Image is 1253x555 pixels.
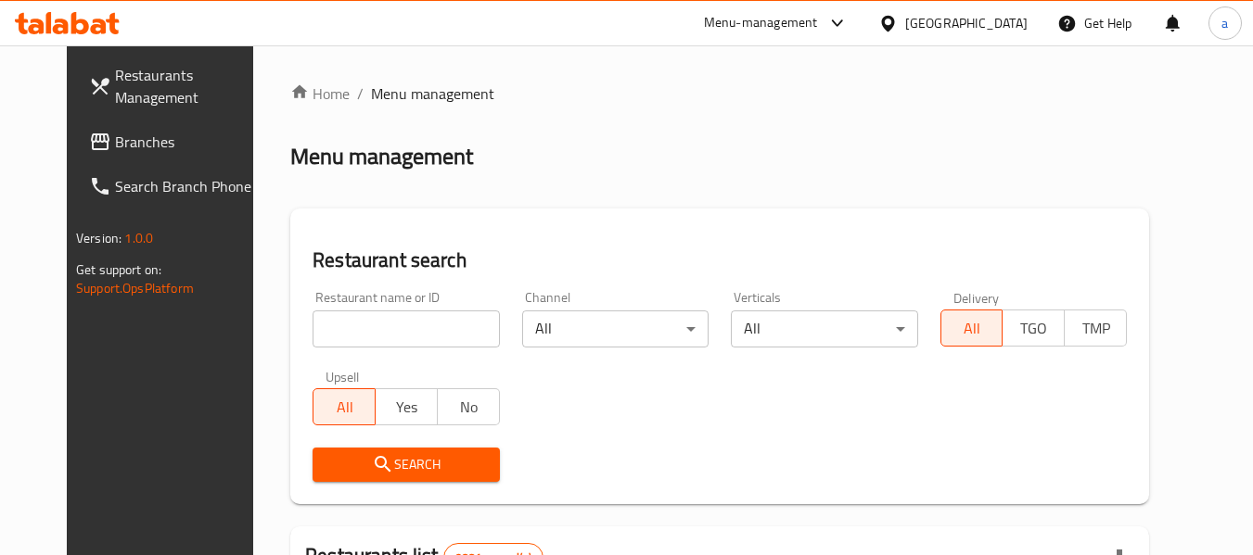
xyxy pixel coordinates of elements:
label: Delivery [953,291,1000,304]
a: Restaurants Management [74,53,276,120]
span: All [949,315,996,342]
span: a [1221,13,1228,33]
button: TGO [1002,309,1065,347]
h2: Restaurant search [313,246,1127,274]
a: Branches [74,120,276,164]
a: Search Branch Phone [74,164,276,208]
div: All [731,310,917,347]
div: Menu-management [704,12,818,34]
div: All [522,310,709,347]
button: All [940,309,1004,347]
button: No [437,388,500,425]
a: Support.OpsPlatform [76,276,194,300]
button: TMP [1064,309,1127,347]
span: Menu management [371,82,494,105]
span: All [321,394,368,421]
span: Get support on: [76,258,161,282]
span: TMP [1072,315,1119,342]
button: Yes [375,388,438,425]
a: Home [290,82,350,105]
button: Search [313,448,499,482]
span: No [445,394,492,421]
span: Yes [383,394,430,421]
span: 1.0.0 [124,226,153,250]
h2: Menu management [290,142,473,171]
span: Branches [115,131,262,153]
span: Version: [76,226,121,250]
li: / [357,82,364,105]
span: Search [327,453,484,476]
label: Upsell [326,370,360,383]
input: Search for restaurant name or ID.. [313,310,499,347]
nav: breadcrumb [290,82,1149,105]
span: TGO [1010,315,1057,342]
div: [GEOGRAPHIC_DATA] [905,13,1028,33]
button: All [313,388,376,425]
span: Search Branch Phone [115,175,262,197]
span: Restaurants Management [115,64,262,108]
